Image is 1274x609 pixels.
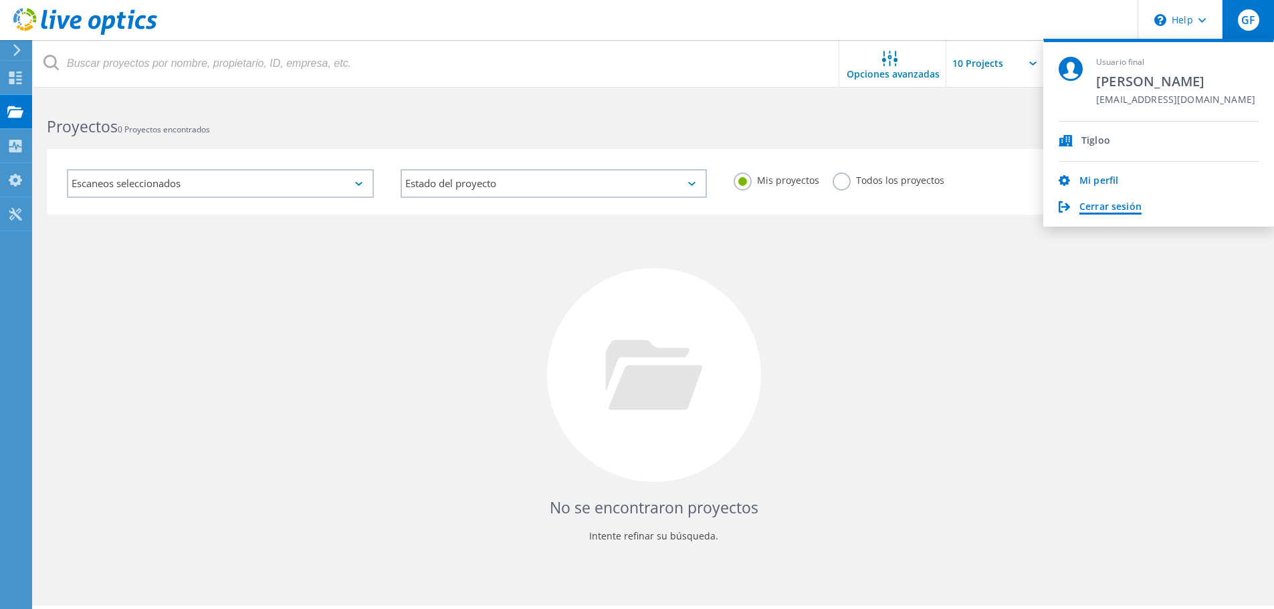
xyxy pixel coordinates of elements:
[47,116,118,137] b: Proyectos
[13,28,157,37] a: Live Optics Dashboard
[847,70,940,79] span: Opciones avanzadas
[734,172,819,185] label: Mis proyectos
[1096,57,1255,68] span: Usuario final
[1241,15,1255,25] span: GF
[1154,14,1166,26] svg: \n
[33,40,840,87] input: Buscar proyectos por nombre, propietario, ID, empresa, etc.
[833,172,944,185] label: Todos los proyectos
[1081,135,1110,148] span: Tigloo
[60,525,1247,547] p: Intente refinar su búsqueda.
[60,497,1247,519] h4: No se encontraron proyectos
[118,124,210,135] span: 0 Proyectos encontrados
[1096,72,1255,90] span: [PERSON_NAME]
[1079,175,1118,188] a: Mi perfil
[1079,201,1142,214] a: Cerrar sesión
[401,169,708,198] div: Estado del proyecto
[67,169,374,198] div: Escaneos seleccionados
[1096,94,1255,107] span: [EMAIL_ADDRESS][DOMAIN_NAME]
